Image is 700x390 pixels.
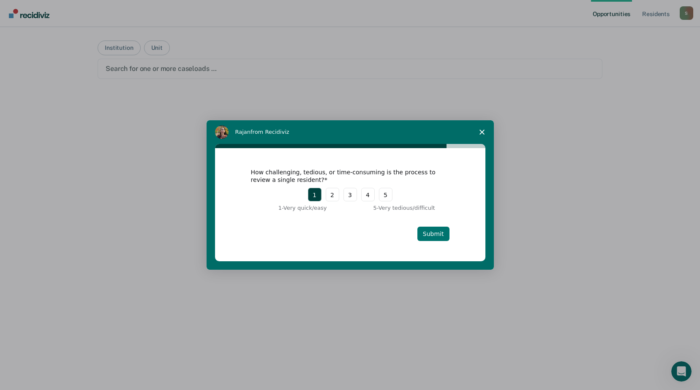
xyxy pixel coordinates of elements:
button: 1 [308,188,321,201]
span: Close survey [470,120,494,144]
button: 4 [361,188,375,201]
span: Rajan [235,129,251,135]
button: 5 [379,188,392,201]
img: Profile image for Rajan [215,125,229,139]
button: 3 [343,188,357,201]
span: from Recidiviz [251,129,289,135]
div: 5 - Very tedious/difficult [373,204,449,212]
button: Submit [417,227,449,241]
div: 1 - Very quick/easy [251,204,327,212]
div: How challenging, tedious, or time-consuming is the process to review a single resident? [251,168,437,184]
button: 2 [326,188,339,201]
